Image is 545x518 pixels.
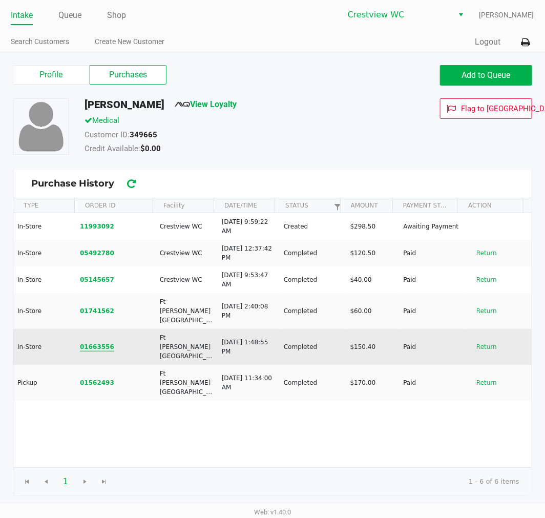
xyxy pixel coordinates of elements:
[285,201,308,210] span: STATUS
[90,65,166,85] label: Purchases
[279,329,346,365] td: Completed
[13,266,75,293] td: In-Store
[440,98,532,119] button: Flag to [GEOGRAPHIC_DATA]
[13,365,75,401] td: Pickup
[470,375,504,391] button: Return
[11,8,33,23] a: Intake
[42,478,50,486] span: Go to the previous page
[346,240,399,266] td: $120.50
[163,201,185,210] span: Facility
[80,378,114,387] button: 01562493
[346,293,399,329] td: $60.00
[346,213,399,240] td: $298.50
[346,266,399,293] td: $40.00
[346,365,399,401] td: $170.00
[217,293,279,329] td: [DATE] 2:40:08 PM
[13,213,75,240] td: In-Store
[80,306,114,316] button: 01741562
[11,35,69,48] a: Search Customers
[279,293,346,329] td: Completed
[454,6,469,24] button: Select
[140,144,161,153] strong: $0.00
[77,143,386,157] div: Credit Available:
[100,478,108,486] span: Go to the last page
[81,478,89,486] span: Go to the next page
[13,293,75,329] td: In-Store
[80,222,114,231] button: 11993092
[399,329,465,365] td: Paid
[94,472,114,491] span: Go to the last page
[155,293,217,329] td: Ft [PERSON_NAME][GEOGRAPHIC_DATA]
[85,98,164,111] h5: [PERSON_NAME]
[13,198,532,467] div: Data table
[58,8,81,23] a: Queue
[75,472,95,491] span: Go to the next page
[470,339,504,355] button: Return
[462,70,511,80] span: Add to Queue
[217,266,279,293] td: [DATE] 9:53:47 AM
[399,293,465,329] td: Paid
[155,213,217,240] td: Crestview WC
[330,199,346,208] a: Page navigation, page {currentPage} of {totalPages}
[399,213,465,240] td: Awaiting Payment
[155,266,217,293] td: Crestview WC
[13,240,75,266] td: In-Store
[56,472,75,491] span: Page 1
[24,201,38,210] span: TYPE
[77,115,386,129] div: Medical
[80,275,114,284] button: 05145657
[217,365,279,401] td: [DATE] 11:34:00 AM
[217,213,279,240] td: [DATE] 9:59:22 AM
[80,248,114,258] button: 05492780
[399,240,465,266] td: Paid
[36,472,56,491] span: Go to the previous page
[155,329,217,365] td: Ft [PERSON_NAME][GEOGRAPHIC_DATA]
[470,303,504,319] button: Return
[440,65,532,86] button: Add to Queue
[17,472,37,491] span: Go to the first page
[479,10,534,20] span: [PERSON_NAME]
[13,329,75,365] td: In-Store
[80,342,114,351] button: 01663556
[77,129,386,143] div: Customer ID:
[81,197,146,214] span: ORDER ID
[348,9,448,21] span: Crestview WC
[23,478,31,486] span: Go to the first page
[475,36,501,48] button: Logout
[31,177,514,191] span: Purchase History
[399,266,465,293] td: Paid
[224,201,257,210] span: DATE/TIME
[122,476,519,487] kendo-pager-info: 1 - 6 of 6 items
[217,240,279,266] td: [DATE] 12:37:42 PM
[13,65,90,85] label: Profile
[279,365,346,401] td: Completed
[279,240,346,266] td: Completed
[217,329,279,365] td: [DATE] 1:48:55 PM
[399,365,465,401] td: Paid
[279,213,346,240] td: Created
[130,130,157,139] strong: 349665
[107,8,126,23] a: Shop
[470,245,504,261] button: Return
[470,272,504,288] button: Return
[155,365,217,401] td: Ft [PERSON_NAME][GEOGRAPHIC_DATA]
[279,266,346,293] td: Completed
[403,201,448,210] span: PAYMENT STATUS
[346,329,399,365] td: $150.40
[457,198,523,213] th: ACTION
[351,201,378,210] span: AMOUNT
[175,99,237,109] a: View Loyalty
[254,508,291,516] span: Web: v1.40.0
[95,35,164,48] a: Create New Customer
[155,240,217,266] td: Crestview WC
